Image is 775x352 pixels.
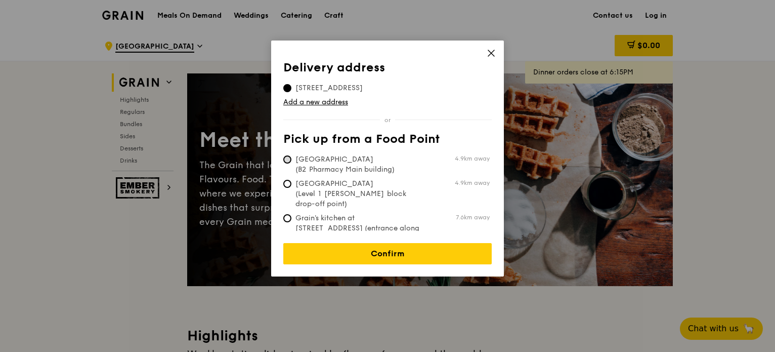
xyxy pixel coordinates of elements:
span: 7.6km away [456,213,490,221]
input: [GEOGRAPHIC_DATA] (Level 1 [PERSON_NAME] block drop-off point)4.9km away [283,180,291,188]
a: Add a new address [283,97,492,107]
span: Grain's kitchen at [STREET_ADDRESS] (entrance along [PERSON_NAME][GEOGRAPHIC_DATA]) [283,213,434,254]
th: Pick up from a Food Point [283,132,492,150]
a: Confirm [283,243,492,264]
input: [GEOGRAPHIC_DATA] (B2 Pharmacy Main building)4.9km away [283,155,291,164]
span: [GEOGRAPHIC_DATA] (B2 Pharmacy Main building) [283,154,434,175]
span: 4.9km away [455,154,490,163]
th: Delivery address [283,61,492,79]
span: [STREET_ADDRESS] [283,83,375,93]
input: [STREET_ADDRESS] [283,84,291,92]
span: 4.9km away [455,179,490,187]
span: [GEOGRAPHIC_DATA] (Level 1 [PERSON_NAME] block drop-off point) [283,179,434,209]
input: Grain's kitchen at [STREET_ADDRESS] (entrance along [PERSON_NAME][GEOGRAPHIC_DATA])7.6km away [283,214,291,222]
